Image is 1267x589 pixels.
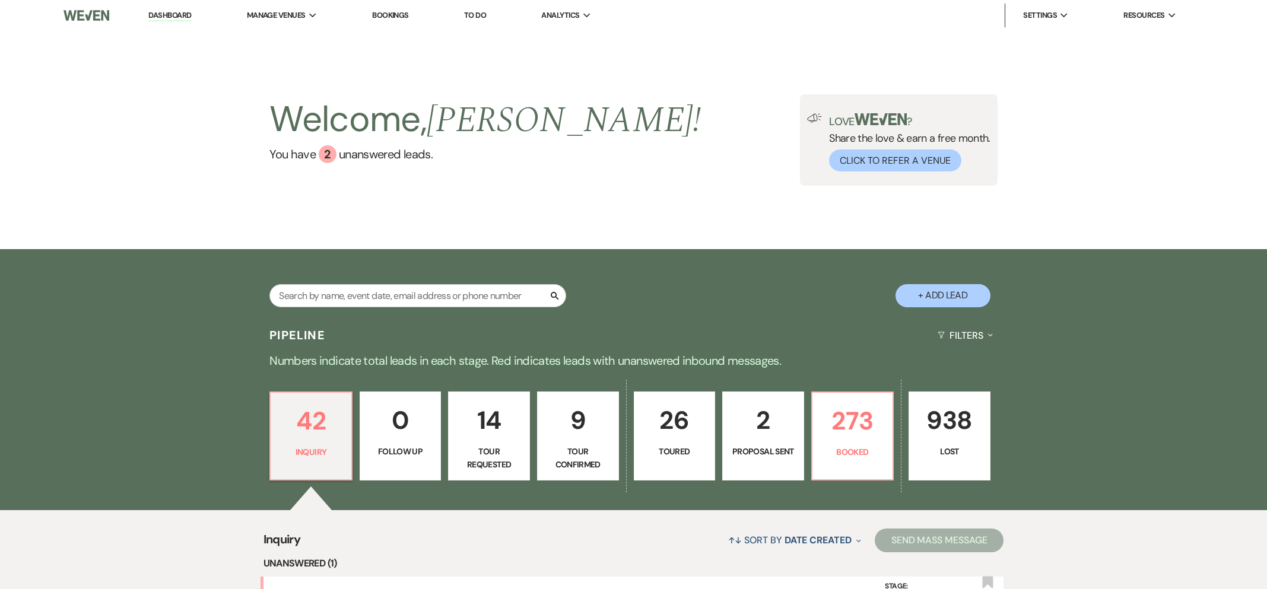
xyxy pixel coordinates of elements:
h2: Welcome, [269,94,701,145]
button: + Add Lead [896,284,990,307]
a: 14Tour Requested [448,391,530,480]
h3: Pipeline [269,327,325,343]
p: Proposal Sent [730,445,796,458]
a: 26Toured [634,391,716,480]
p: 42 [278,401,344,441]
p: Follow Up [367,445,434,458]
p: Booked [820,445,886,459]
input: Search by name, event date, email address or phone number [269,284,566,307]
p: Inquiry [278,445,344,459]
a: 273Booked [811,391,894,480]
a: Bookings [372,10,409,20]
a: 938Lost [909,391,990,480]
a: 42Inquiry [269,391,353,480]
img: loud-speaker-illustration.svg [807,113,822,123]
div: Share the love & earn a free month. [822,113,990,171]
p: Tour Requested [456,445,522,472]
span: Inquiry [263,530,301,556]
p: 2 [730,400,796,440]
p: 0 [367,400,434,440]
a: 2Proposal Sent [722,391,804,480]
span: Resources [1123,9,1164,21]
p: 938 [916,400,983,440]
p: Lost [916,445,983,458]
p: 273 [820,401,886,441]
span: Date Created [785,534,852,546]
p: Numbers indicate total leads in each stage. Red indicates leads with unanswered inbound messages. [207,351,1061,370]
a: 0Follow Up [360,391,442,480]
button: Sort By Date Created [723,524,866,556]
p: 14 [456,400,522,440]
img: weven-logo-green.svg [855,113,907,125]
button: Click to Refer a Venue [829,149,961,171]
p: Love ? [829,113,990,127]
p: 9 [545,400,611,440]
span: ↑↓ [728,534,742,546]
p: Tour Confirmed [545,445,611,472]
img: Weven Logo [63,3,109,28]
a: Dashboard [148,10,191,21]
button: Send Mass Message [875,528,1004,552]
p: 26 [642,400,708,440]
div: 2 [319,145,336,163]
span: Analytics [541,9,579,21]
li: Unanswered (1) [263,556,1004,571]
span: Settings [1023,9,1057,21]
button: Filters [933,320,998,351]
a: 9Tour Confirmed [537,391,619,480]
span: [PERSON_NAME] ! [427,93,701,148]
a: To Do [464,10,486,20]
span: Manage Venues [247,9,306,21]
a: You have 2 unanswered leads. [269,145,701,163]
p: Toured [642,445,708,458]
